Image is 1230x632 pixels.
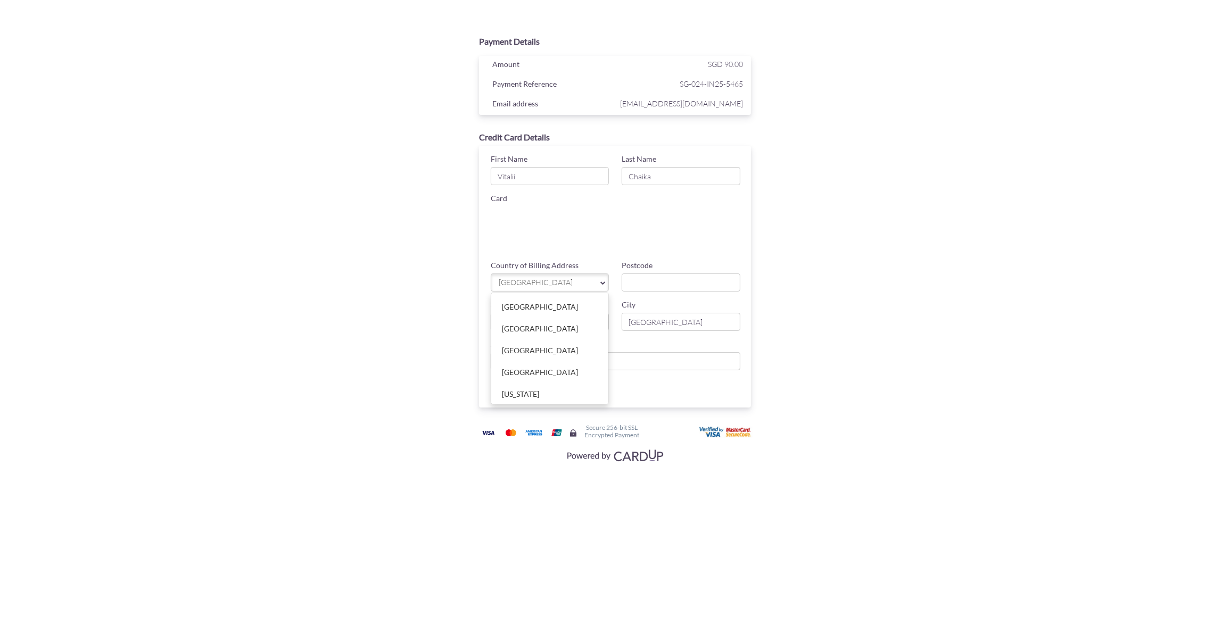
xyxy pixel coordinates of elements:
[584,424,639,438] h6: Secure 256-bit SSL Encrypted Payment
[622,300,635,310] label: City
[491,296,609,318] a: [GEOGRAPHIC_DATA]
[491,206,742,226] iframe: Secure card number input frame
[708,60,743,69] span: SGD 90.00
[484,57,618,73] div: Amount
[479,36,752,48] div: Payment Details
[622,154,656,164] label: Last Name
[498,277,592,288] span: [GEOGRAPHIC_DATA]
[491,273,609,292] a: [GEOGRAPHIC_DATA]
[622,260,653,271] label: Postcode
[569,429,577,437] img: Secure lock
[479,131,752,144] div: Credit Card Details
[491,362,609,383] a: [GEOGRAPHIC_DATA]
[617,97,743,110] span: [EMAIL_ADDRESS][DOMAIN_NAME]
[491,154,527,164] label: First Name
[491,318,609,339] a: [GEOGRAPHIC_DATA]
[562,445,668,465] img: Visa, Mastercard
[699,427,753,438] img: User card
[624,237,745,256] iframe: Secure card security code input frame
[484,97,618,113] div: Email address
[477,426,499,439] img: Visa
[491,237,612,256] iframe: Secure card expiration date input frame
[500,426,522,439] img: Mastercard
[617,77,743,90] span: SG-024-IN25-5465
[484,77,618,93] div: Payment Reference
[546,426,567,439] img: Union Pay
[491,193,507,204] label: Card
[491,340,609,361] a: [GEOGRAPHIC_DATA]
[523,426,544,439] img: American Express
[491,384,609,405] a: [US_STATE]
[491,260,579,271] label: Country of Billing Address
